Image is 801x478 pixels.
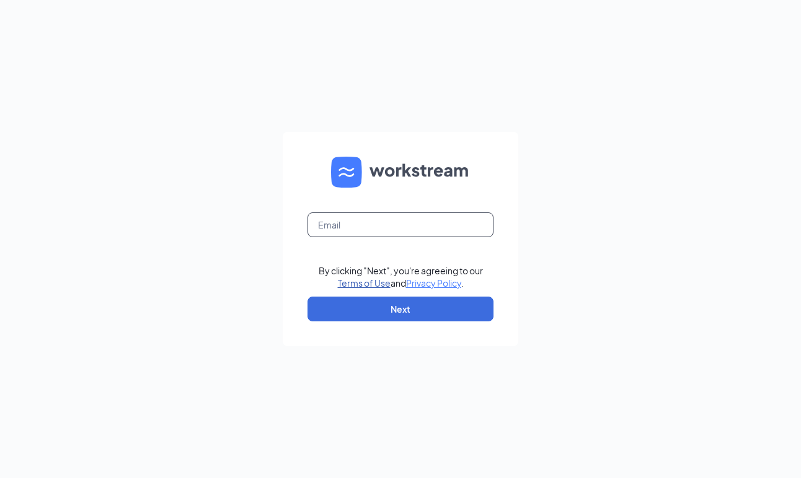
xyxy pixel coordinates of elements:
a: Privacy Policy [406,277,461,289]
img: WS logo and Workstream text [331,157,470,188]
a: Terms of Use [338,277,391,289]
input: Email [308,212,493,237]
div: By clicking "Next", you're agreeing to our and . [319,264,483,289]
button: Next [308,297,493,321]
